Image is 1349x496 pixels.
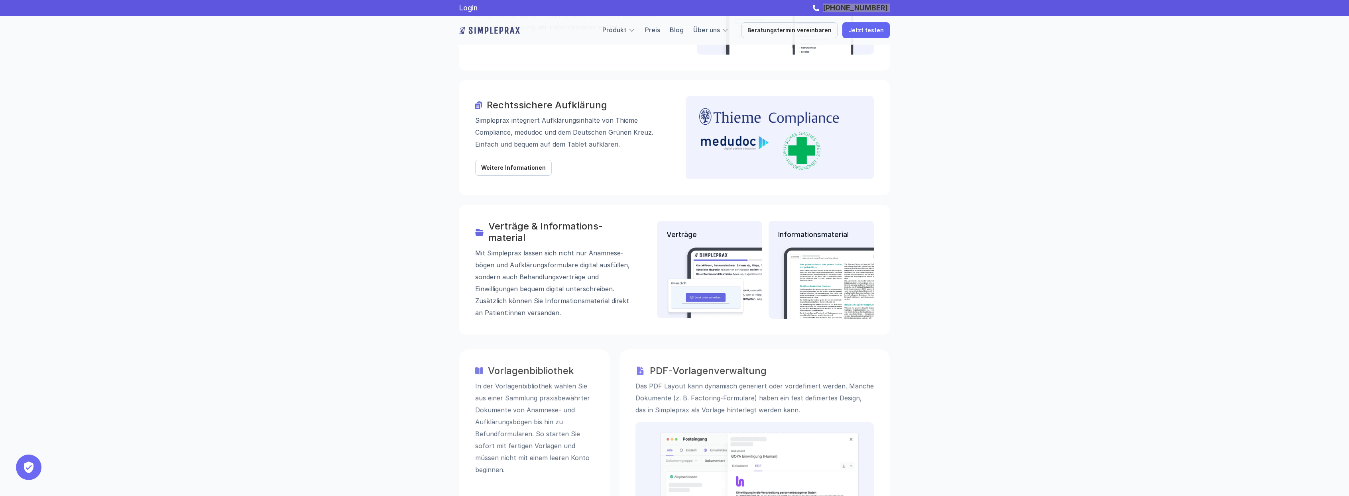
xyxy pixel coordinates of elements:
p: Mit Simpleprax lassen sich nicht nur Anamnese­bögen und Aufklärungs­formulare digital ausfüllen, ... [475,247,635,319]
p: Beratungstermin vereinbaren [747,27,832,34]
h3: PDF-Vorlagenverwaltung [650,365,874,376]
strong: [PHONE_NUMBER] [823,4,888,12]
a: Weitere Informationen [475,160,552,176]
a: [PHONE_NUMBER] [821,4,890,12]
h3: Verträge & Informations­­material [488,221,635,244]
a: Preis [645,26,660,34]
img: Logos der Aufklärungspartner [695,106,843,170]
a: Jetzt testen [842,22,890,38]
p: Jetzt testen [848,27,884,34]
a: Login [459,4,478,12]
h3: Vorlagenbibliothek [488,365,594,376]
a: Beratungstermin vereinbaren [741,22,838,38]
a: Über uns [693,26,720,34]
p: Simpleprax integriert Aufklärungs­inhalte von Thieme Compliance, medudoc und dem Deutschen Grünen... [475,114,663,150]
p: Das PDF Layout kann dynamisch generiert oder vordefiniert werden. Manche Dokumente (z. B. Factori... [635,380,874,416]
p: Weitere Informationen [481,165,546,171]
a: Blog [670,26,684,34]
p: Verträge [667,230,753,239]
img: Beispielbild eine Informationsartikels auf dem Tablet [778,247,897,319]
h3: Rechtssichere Aufklärung [487,100,663,111]
p: Informationsmaterial [778,230,864,239]
img: Beispielbild eines Vertrages [667,247,809,319]
a: Produkt [602,26,627,34]
p: In der Vorlagenbibliothek wählen Sie aus einer Sammlung praxisbewährter Dokumente von Anamnese- u... [475,380,594,475]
